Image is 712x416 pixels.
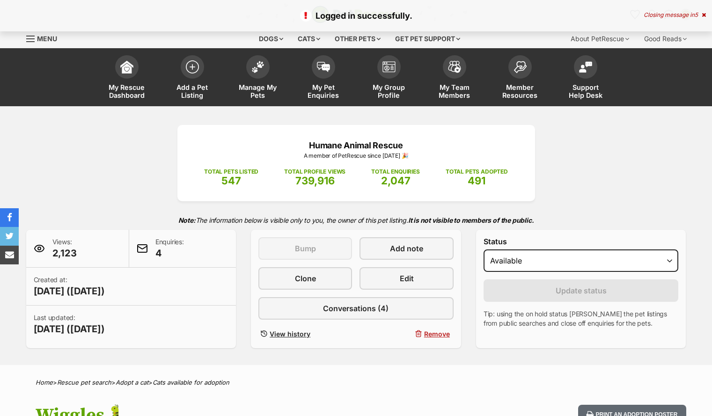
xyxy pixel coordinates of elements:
span: Add a Pet Listing [171,83,213,99]
a: Manage My Pets [225,51,291,106]
img: dashboard-icon-eb2f2d2d3e046f16d808141f083e7271f6b2e854fb5c12c21221c1fb7104beca.svg [120,60,133,73]
p: Views: [52,237,77,260]
span: 2,047 [381,175,411,187]
a: View history [258,327,352,341]
a: Conversations (4) [258,297,454,320]
img: group-profile-icon-3fa3cf56718a62981997c0bc7e787c4b2cf8bcc04b72c1350f741eb67cf2f40e.svg [382,61,396,73]
span: Update status [556,285,607,296]
img: manage-my-pets-icon-02211641906a0b7f246fdf0571729dbe1e7629f14944591b6c1af311fb30b64b.svg [251,61,264,73]
button: Bump [258,237,352,260]
button: Update status [484,279,679,302]
span: My Pet Enquiries [302,83,345,99]
a: Menu [26,29,64,46]
span: Manage My Pets [237,83,279,99]
span: 2,123 [52,247,77,260]
p: Created at: [34,275,105,298]
a: Member Resources [487,51,553,106]
div: Other pets [328,29,387,48]
a: My Group Profile [356,51,422,106]
a: Support Help Desk [553,51,618,106]
p: TOTAL PETS LISTED [204,168,258,176]
p: TOTAL PROFILE VIEWS [284,168,345,176]
span: Support Help Desk [565,83,607,99]
p: TOTAL PETS ADOPTED [446,168,508,176]
div: Get pet support [389,29,467,48]
span: Conversations (4) [323,303,389,314]
p: Logged in successfully. [9,9,703,22]
span: Remove [424,329,450,339]
p: Tip: using the on hold status [PERSON_NAME] the pet listings from public searches and close off e... [484,309,679,328]
a: Cats available for adoption [153,379,229,386]
a: My Team Members [422,51,487,106]
a: Home [36,379,53,386]
span: Edit [400,273,414,284]
strong: Note: [178,216,196,224]
a: Add note [360,237,453,260]
span: 491 [468,175,485,187]
a: My Pet Enquiries [291,51,356,106]
img: pet-enquiries-icon-7e3ad2cf08bfb03b45e93fb7055b45f3efa6380592205ae92323e6603595dc1f.svg [317,62,330,72]
div: Good Reads [638,29,693,48]
span: My Group Profile [368,83,410,99]
div: Cats [291,29,327,48]
button: Remove [360,327,453,341]
span: Member Resources [499,83,541,99]
span: 547 [221,175,241,187]
a: Rescue pet search [57,379,111,386]
span: 4 [155,247,184,260]
a: Clone [258,267,352,290]
p: Humane Animal Rescue [191,139,521,152]
p: A member of PetRescue since [DATE] 🎉 [191,152,521,160]
strong: It is not visible to members of the public. [408,216,534,224]
div: > > > [12,379,700,386]
img: help-desk-icon-fdf02630f3aa405de69fd3d07c3f3aa587a6932b1a1747fa1d2bba05be0121f9.svg [579,61,592,73]
div: Closing message in [644,12,706,18]
span: [DATE] ([DATE]) [34,285,105,298]
img: team-members-icon-5396bd8760b3fe7c0b43da4ab00e1e3bb1a5d9ba89233759b79545d2d3fc5d0d.svg [448,61,461,73]
span: View history [270,329,310,339]
p: The information below is visible only to you, the owner of this pet listing. [26,211,686,230]
a: My Rescue Dashboard [94,51,160,106]
img: member-resources-icon-8e73f808a243e03378d46382f2149f9095a855e16c252ad45f914b54edf8863c.svg [514,61,527,73]
span: Add note [390,243,423,254]
span: Menu [37,35,57,43]
span: 5 [695,11,698,18]
p: Last updated: [34,313,105,336]
span: My Team Members [433,83,476,99]
label: Status [484,237,679,246]
p: TOTAL ENQUIRIES [371,168,419,176]
img: add-pet-listing-icon-0afa8454b4691262ce3f59096e99ab1cd57d4a30225e0717b998d2c9b9846f56.svg [186,60,199,73]
div: Dogs [252,29,290,48]
a: Edit [360,267,453,290]
a: Adopt a cat [116,379,148,386]
span: Bump [295,243,316,254]
span: My Rescue Dashboard [106,83,148,99]
span: 739,916 [295,175,335,187]
div: About PetRescue [564,29,636,48]
a: Add a Pet Listing [160,51,225,106]
p: Enquiries: [155,237,184,260]
span: [DATE] ([DATE]) [34,322,105,336]
span: Clone [295,273,316,284]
